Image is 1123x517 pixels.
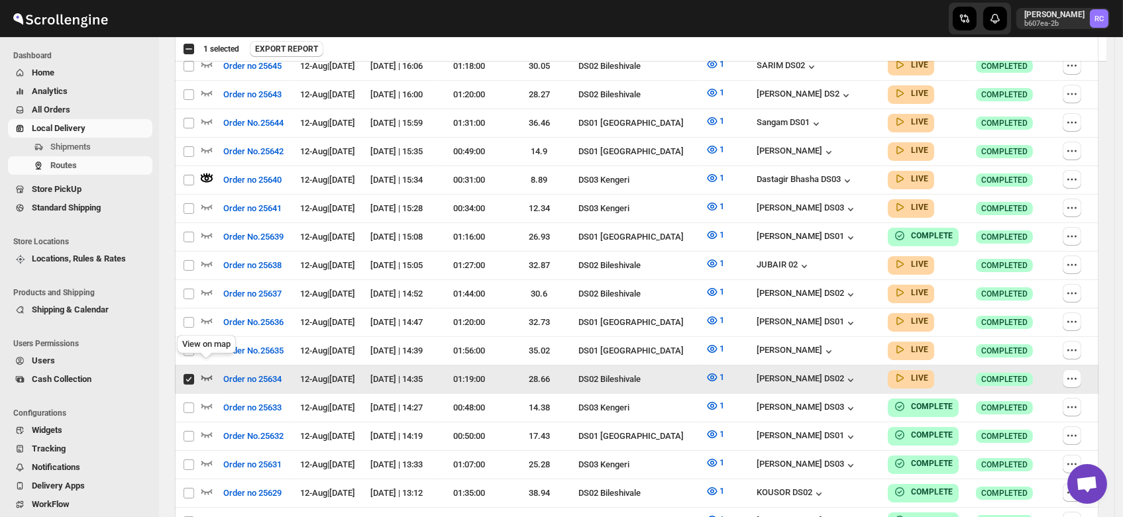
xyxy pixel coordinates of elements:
[578,401,698,414] div: DS03 Kengeri
[215,483,290,504] button: Order no 25629
[757,89,853,102] button: [PERSON_NAME] DS2
[981,488,1028,498] span: COMPLETED
[32,184,81,194] span: Store PickUp
[757,60,818,73] button: SARIM DS02
[439,230,501,244] div: 01:16:00
[981,175,1028,185] span: COMPLETED
[893,87,929,100] button: LIVE
[215,198,290,219] button: Order no 25641
[981,260,1028,271] span: COMPLETED
[13,338,152,349] span: Users Permissions
[8,370,152,389] button: Cash Collection
[300,289,355,299] span: 12-Aug | [DATE]
[757,345,835,358] button: [PERSON_NAME]
[912,174,929,183] b: LIVE
[32,254,126,263] span: Locations, Rules & Rates
[215,312,292,333] button: Order No.25636
[32,374,91,384] span: Cash Collection
[32,123,85,133] span: Local Delivery
[370,287,430,301] div: [DATE] | 14:52
[757,288,857,301] button: [PERSON_NAME] DS02
[223,287,282,301] span: Order no 25637
[8,250,152,268] button: Locations, Rules & Rates
[1016,8,1110,29] button: User menu
[32,355,55,365] span: Users
[13,236,152,247] span: Store Locations
[981,431,1028,442] span: COMPLETED
[720,59,725,69] span: 1
[981,146,1028,157] span: COMPLETED
[1024,20,1085,28] p: b607ea-2b
[720,315,725,325] span: 1
[981,317,1028,328] span: COMPLETED
[439,430,501,443] div: 00:50:00
[300,146,355,156] span: 12-Aug | [DATE]
[300,89,355,99] span: 12-Aug | [DATE]
[439,145,501,158] div: 00:49:00
[698,82,733,103] button: 1
[720,287,725,297] span: 1
[893,286,929,299] button: LIVE
[981,118,1028,128] span: COMPLETED
[32,105,70,115] span: All Orders
[720,230,725,240] span: 1
[981,289,1028,299] span: COMPLETED
[981,374,1028,385] span: COMPLETED
[215,283,290,305] button: Order no 25637
[912,146,929,155] b: LIVE
[912,203,929,212] b: LIVE
[370,487,430,500] div: [DATE] | 13:12
[720,258,725,268] span: 1
[32,499,70,509] span: WorkFlow
[757,203,857,216] button: [PERSON_NAME] DS03
[439,60,501,73] div: 01:18:00
[300,175,355,185] span: 12-Aug | [DATE]
[1024,9,1085,20] p: [PERSON_NAME]
[893,485,953,498] button: COMPLETE
[1090,9,1108,28] span: Rahul Chopra
[698,338,733,359] button: 1
[698,253,733,274] button: 1
[439,373,501,386] div: 01:19:00
[578,344,698,357] div: DS01 [GEOGRAPHIC_DATA]
[8,156,152,175] button: Routes
[912,231,953,240] b: COMPLETE
[508,373,570,386] div: 28.66
[981,61,1028,71] span: COMPLETED
[912,259,929,269] b: LIVE
[757,117,823,130] button: Sangam DS01
[720,372,725,382] span: 1
[508,230,570,244] div: 26.93
[757,146,835,159] div: [PERSON_NAME]
[981,203,1028,214] span: COMPLETED
[223,316,284,329] span: Order No.25636
[370,430,430,443] div: [DATE] | 14:19
[215,255,290,276] button: Order no 25638
[370,401,430,414] div: [DATE] | 14:27
[439,401,501,414] div: 00:48:00
[720,116,725,126] span: 1
[370,458,430,471] div: [DATE] | 13:33
[215,169,290,191] button: Order no 25640
[912,487,953,496] b: COMPLETE
[912,89,929,98] b: LIVE
[370,259,430,272] div: [DATE] | 15:05
[13,50,152,61] span: Dashboard
[8,301,152,319] button: Shipping & Calendar
[8,352,152,370] button: Users
[215,397,290,418] button: Order no 25633
[578,430,698,443] div: DS01 [GEOGRAPHIC_DATA]
[698,424,733,445] button: 1
[223,173,282,187] span: Order no 25640
[757,487,826,500] button: KOUSOR DS02
[8,458,152,477] button: Notifications
[250,41,323,57] button: EXPORT REPORT
[300,118,355,128] span: 12-Aug | [DATE]
[508,344,570,357] div: 35.02
[215,113,292,134] button: Order No.25644
[757,373,857,387] button: [PERSON_NAME] DS02
[439,88,501,101] div: 01:20:00
[255,44,318,54] span: EXPORT REPORT
[32,86,68,96] span: Analytics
